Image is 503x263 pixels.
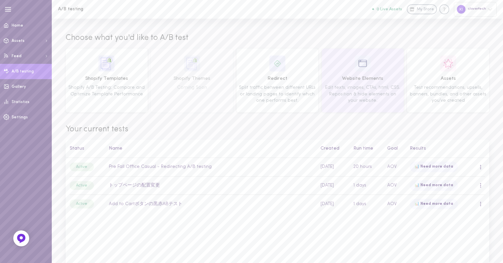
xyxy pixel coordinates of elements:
div: Knowledge center [439,4,449,14]
div: 📊 Need more data [410,199,458,209]
td: [DATE] [317,176,349,195]
div: Active [70,199,94,208]
span: My Store [417,7,434,13]
td: トップページの配置変更 [105,176,317,195]
th: Results [406,140,475,158]
td: AOV [384,158,406,176]
span: Statistics [12,100,30,104]
td: AOV [384,176,406,195]
th: Run time [349,140,383,158]
td: 1 days [349,195,383,213]
img: icon [440,56,456,71]
div: 📊 Need more data [410,162,458,172]
div: 📊 Need more data [410,180,458,191]
span: Coming Soon [177,85,207,90]
span: Redirect [239,75,316,82]
span: Split traffic between different URLs or landing pages to identify which one performs best. [239,85,316,103]
span: Website Elements [324,75,401,82]
img: icon [355,56,371,71]
td: [DATE] [317,158,349,176]
span: Feed [12,54,22,58]
span: Your current tests [66,124,489,135]
span: Edit texts, images, CTAs, html, CSS. Reposition & hide elements on your website. [325,85,400,103]
span: Assets [409,75,487,82]
div: Active [70,181,94,190]
td: Add to Cartボタンの黒赤ABテスト [105,195,317,213]
span: Test recommendations, upsells, banners, bundles, and other assets you’ve created [410,85,486,103]
button: 0 Live Assets [372,7,402,11]
th: Created [317,140,349,158]
span: A/B testing [12,69,34,73]
span: Home [12,24,23,28]
span: Shopify A/B Testing: Compare and Optimize Template Performance [68,85,145,97]
td: [DATE] [317,195,349,213]
div: Active [70,163,94,171]
td: 1 days [349,176,383,195]
td: 20 hours [349,158,383,176]
img: icon [269,56,285,71]
th: Goal [384,140,406,158]
img: icon [99,56,114,71]
div: clovertech [454,2,497,16]
span: Settings [12,115,28,119]
a: 0 Live Assets [372,7,407,12]
span: Shopify Themes [153,75,231,82]
span: Assets [12,39,25,43]
td: Pre Fall Office Casual - Redirecting A/B testing [105,158,317,176]
img: Feedback Button [16,233,26,243]
span: Gallery [12,85,26,89]
td: AOV [384,195,406,213]
h1: A/B testing [58,7,168,12]
span: Choose what you'd like to A/B test [66,33,188,44]
img: icon [184,56,200,71]
span: Shopify Templates [68,75,145,82]
th: Status [66,140,105,158]
a: My Store [407,4,437,14]
th: Name [105,140,317,158]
